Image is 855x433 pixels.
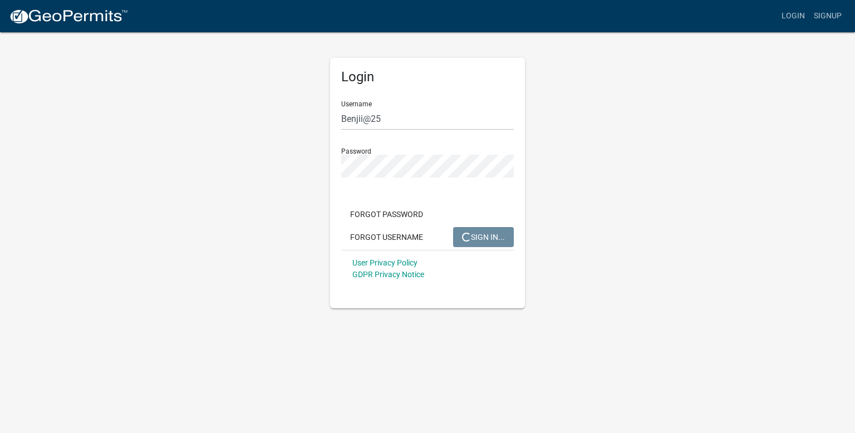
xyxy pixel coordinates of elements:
[341,227,432,247] button: Forgot Username
[462,232,505,241] span: SIGN IN...
[777,6,809,27] a: Login
[352,270,424,279] a: GDPR Privacy Notice
[341,204,432,224] button: Forgot Password
[352,258,417,267] a: User Privacy Policy
[341,69,514,85] h5: Login
[453,227,514,247] button: SIGN IN...
[809,6,846,27] a: Signup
